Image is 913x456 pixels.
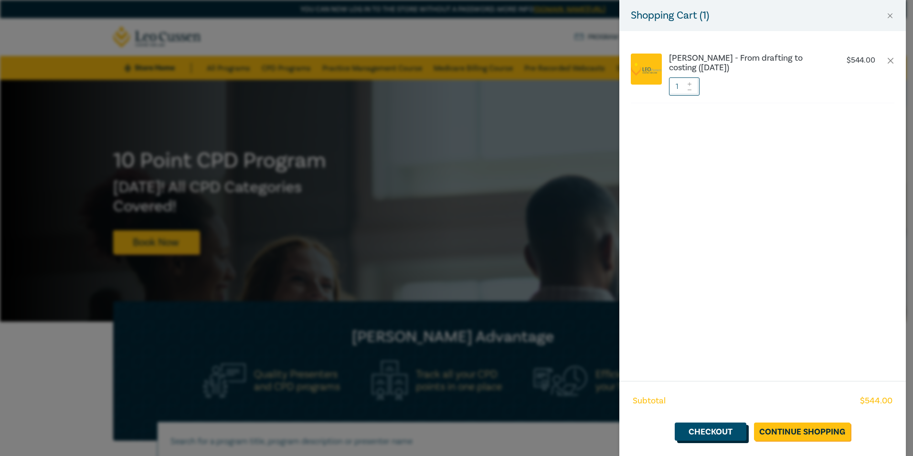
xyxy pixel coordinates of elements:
[633,395,666,407] span: Subtotal
[754,423,850,441] a: Continue Shopping
[669,54,828,73] a: [PERSON_NAME] - From drafting to costing ([DATE])
[669,77,700,96] input: 1
[847,56,875,65] p: $ 544.00
[675,423,746,441] a: Checkout
[631,8,709,23] h5: Shopping Cart ( 1 )
[860,395,892,407] span: $ 544.00
[886,11,894,20] button: Close
[631,62,662,76] img: logo.png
